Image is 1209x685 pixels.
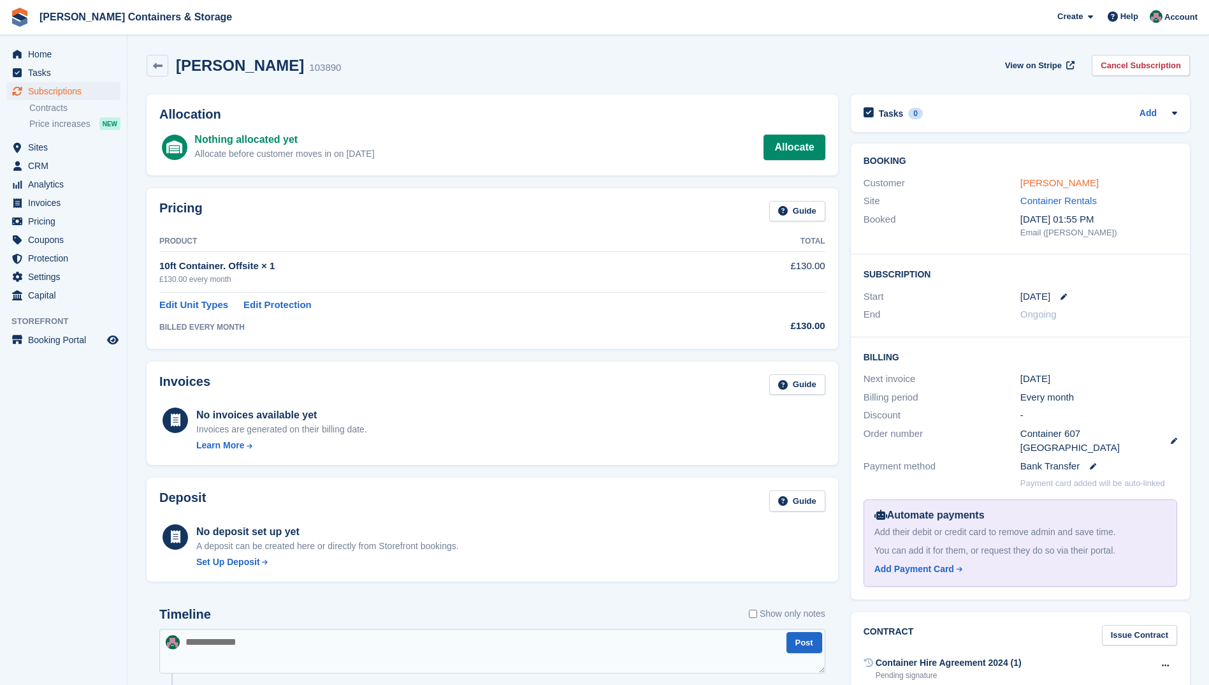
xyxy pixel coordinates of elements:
[864,194,1020,209] div: Site
[6,175,120,193] a: menu
[159,259,702,274] div: 10ft Container. Offsite × 1
[876,670,1022,681] div: Pending signature
[6,138,120,156] a: menu
[769,490,825,512] a: Guide
[99,117,120,130] div: NEW
[1020,309,1057,320] span: Ongoing
[29,118,90,130] span: Price increases
[166,635,180,649] img: Julia Marcham
[29,117,120,131] a: Price increases NEW
[159,201,203,222] h2: Pricing
[6,231,120,249] a: menu
[309,61,341,75] div: 103890
[1000,55,1077,76] a: View on Stripe
[28,45,105,63] span: Home
[196,556,260,569] div: Set Up Deposit
[1005,59,1062,72] span: View on Stripe
[1020,195,1097,206] a: Container Rentals
[194,132,374,147] div: Nothing allocated yet
[159,490,206,512] h2: Deposit
[159,374,210,395] h2: Invoices
[159,298,228,313] a: Edit Unit Types
[196,556,459,569] a: Set Up Deposit
[874,508,1166,523] div: Automate payments
[6,64,120,82] a: menu
[864,156,1177,166] h2: Booking
[864,459,1020,474] div: Payment method
[864,372,1020,387] div: Next invoice
[874,563,954,576] div: Add Payment Card
[159,607,211,622] h2: Timeline
[159,232,702,252] th: Product
[1020,372,1177,387] div: [DATE]
[10,8,29,27] img: stora-icon-8386f47178a22dfd0bd8f6a31ec36ba5ce8667c1dd55bd0f319d3a0aa187defe.svg
[196,540,459,553] p: A deposit can be created here or directly from Storefront bookings.
[6,249,120,267] a: menu
[864,307,1020,322] div: End
[1057,10,1083,23] span: Create
[28,212,105,230] span: Pricing
[1020,177,1099,188] a: [PERSON_NAME]
[28,231,105,249] span: Coupons
[786,632,822,653] button: Post
[28,64,105,82] span: Tasks
[1020,459,1177,474] div: Bank Transfer
[864,408,1020,423] div: Discount
[876,656,1022,670] div: Container Hire Agreement 2024 (1)
[769,374,825,395] a: Guide
[874,526,1166,539] div: Add their debit or credit card to remove admin and save time.
[764,135,825,160] a: Allocate
[6,286,120,304] a: menu
[29,102,120,114] a: Contracts
[1120,10,1138,23] span: Help
[196,408,367,423] div: No invoices available yet
[28,194,105,212] span: Invoices
[159,321,702,333] div: BILLED EVERY MONTH
[28,138,105,156] span: Sites
[864,427,1020,455] div: Order number
[1020,226,1177,239] div: Email ([PERSON_NAME])
[879,108,904,119] h2: Tasks
[1150,10,1162,23] img: Julia Marcham
[1020,427,1158,455] span: Container 607 [GEOGRAPHIC_DATA]
[749,607,825,621] label: Show only notes
[243,298,312,313] a: Edit Protection
[6,82,120,100] a: menu
[1092,55,1190,76] a: Cancel Subscription
[28,331,105,349] span: Booking Portal
[196,524,459,540] div: No deposit set up yet
[864,290,1020,304] div: Start
[702,232,825,252] th: Total
[1140,107,1157,121] a: Add
[702,252,825,292] td: £130.00
[864,267,1177,280] h2: Subscription
[28,286,105,304] span: Capital
[1164,11,1198,24] span: Account
[28,175,105,193] span: Analytics
[6,331,120,349] a: menu
[1020,477,1165,490] p: Payment card added will be auto-linked
[6,268,120,286] a: menu
[28,249,105,267] span: Protection
[6,212,120,230] a: menu
[176,57,304,74] h2: [PERSON_NAME]
[864,625,914,646] h2: Contract
[1020,408,1177,423] div: -
[864,212,1020,239] div: Booked
[874,544,1166,557] div: You can add it for them, or request they do so via their portal.
[864,350,1177,363] h2: Billing
[702,319,825,334] div: £130.00
[105,332,120,348] a: Preview store
[749,607,757,621] input: Show only notes
[6,157,120,175] a: menu
[6,194,120,212] a: menu
[196,439,367,452] a: Learn More
[159,107,825,122] h2: Allocation
[159,274,702,285] div: £130.00 every month
[769,201,825,222] a: Guide
[196,423,367,436] div: Invoices are generated on their billing date.
[874,563,1161,576] a: Add Payment Card
[908,108,923,119] div: 0
[864,390,1020,405] div: Billing period
[34,6,237,27] a: [PERSON_NAME] Containers & Storage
